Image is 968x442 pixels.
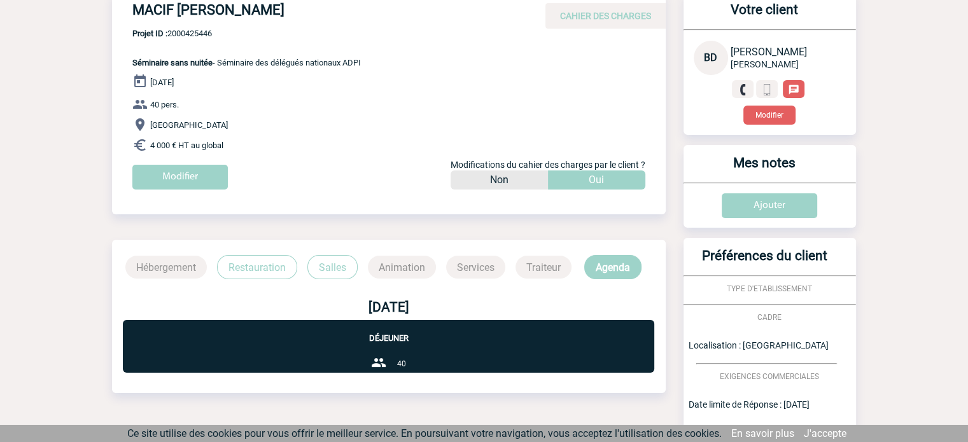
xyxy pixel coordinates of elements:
[720,372,819,381] span: EXIGENCES COMMERCIALES
[132,58,361,67] span: - Séminaire des délégués nationaux ADPI
[743,106,796,125] button: Modifier
[451,160,645,170] span: Modifications du cahier des charges par le client ?
[307,255,358,279] p: Salles
[490,170,509,190] p: Non
[788,84,799,95] img: chat-24-px-w.png
[371,355,386,370] img: group-24-px-b.png
[127,427,722,439] span: Ce site utilise des cookies pour vous offrir le meilleur service. En poursuivant votre navigation...
[150,120,228,130] span: [GEOGRAPHIC_DATA]
[804,427,846,439] a: J'accepte
[761,84,773,95] img: portable.png
[722,193,817,218] input: Ajouter
[132,58,213,67] span: Séminaire sans nuitée
[689,399,810,410] span: Date limite de Réponse : [DATE]
[132,29,361,38] span: 2000425446
[737,84,748,95] img: fixe.png
[560,11,651,21] span: CAHIER DES CHARGES
[584,255,642,279] p: Agenda
[731,59,799,69] span: [PERSON_NAME]
[368,256,436,279] p: Animation
[132,2,514,24] h4: MACIF [PERSON_NAME]
[125,256,207,279] p: Hébergement
[516,256,572,279] p: Traiteur
[446,256,505,279] p: Services
[727,284,812,293] span: TYPE D'ETABLISSEMENT
[150,78,174,87] span: [DATE]
[217,255,297,279] p: Restauration
[150,100,179,109] span: 40 pers.
[731,46,807,58] span: [PERSON_NAME]
[689,155,841,183] h3: Mes notes
[731,427,794,439] a: En savoir plus
[132,165,228,190] input: Modifier
[368,300,409,315] b: [DATE]
[689,340,829,350] span: Localisation : [GEOGRAPHIC_DATA]
[689,2,841,29] h3: Votre client
[704,52,717,64] span: BD
[589,170,604,190] p: Oui
[689,248,841,275] h3: Préférences du client
[396,359,405,368] span: 40
[132,29,167,38] b: Projet ID :
[150,141,223,150] span: 4 000 € HT au global
[123,320,654,343] p: Déjeuner
[757,313,782,322] span: CADRE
